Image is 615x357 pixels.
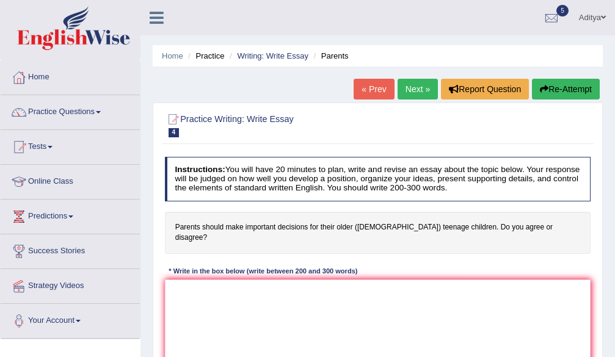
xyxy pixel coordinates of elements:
div: * Write in the box below (write between 200 and 300 words) [165,267,362,277]
a: Tests [1,130,140,160]
h2: Practice Writing: Write Essay [165,112,429,137]
h4: You will have 20 minutes to plan, write and revise an essay about the topic below. Your response ... [165,157,591,201]
a: « Prev [354,79,394,99]
span: 5 [556,5,569,16]
li: Practice [185,50,224,62]
a: Home [162,51,183,60]
a: Online Class [1,165,140,195]
a: Your Account [1,304,140,334]
a: Next » [398,79,438,99]
a: Predictions [1,200,140,230]
b: Instructions: [175,165,225,174]
span: 4 [169,128,180,137]
button: Re-Attempt [532,79,600,99]
a: Practice Questions [1,95,140,126]
button: Report Question [441,79,529,99]
a: Success Stories [1,234,140,265]
a: Home [1,60,140,91]
li: Parents [311,50,349,62]
a: Strategy Videos [1,269,140,300]
a: Writing: Write Essay [237,51,308,60]
h4: Parents should make important decisions for their older ([DEMOGRAPHIC_DATA]) teenage children. Do... [165,212,591,254]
